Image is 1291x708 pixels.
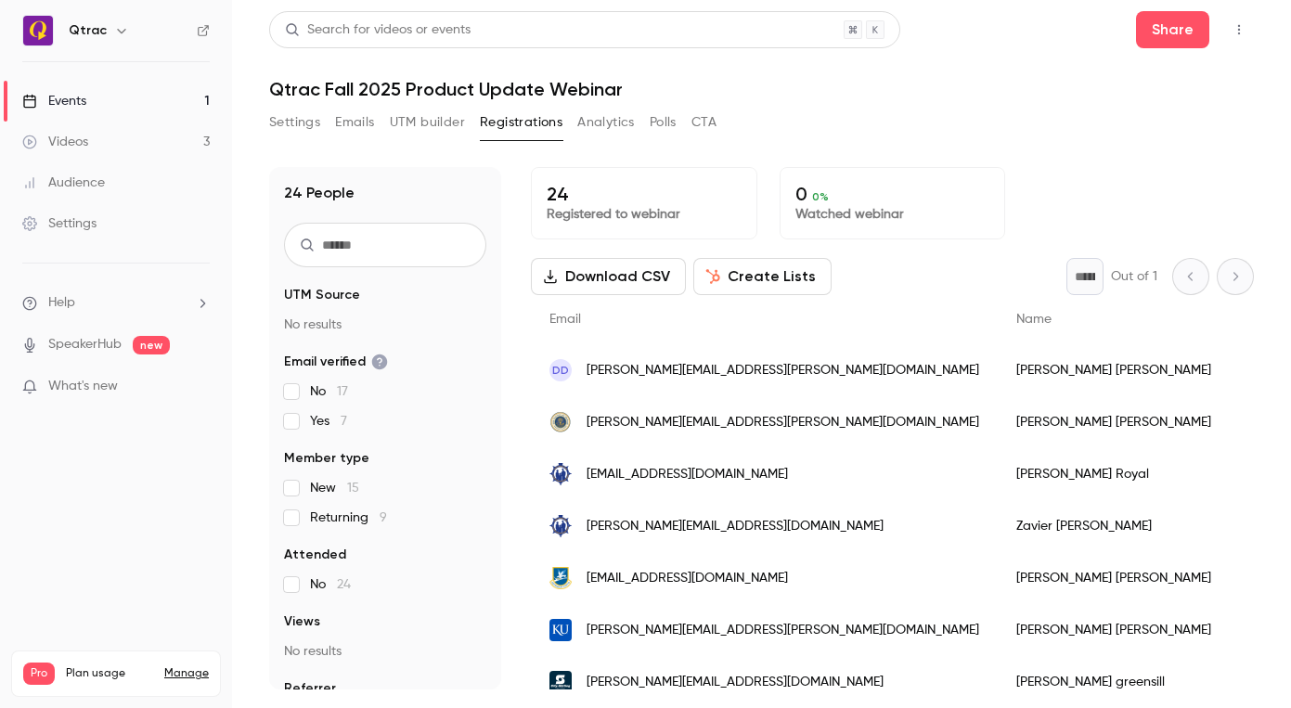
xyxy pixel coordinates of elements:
[587,673,884,692] span: [PERSON_NAME][EMAIL_ADDRESS][DOMAIN_NAME]
[1136,11,1209,48] button: Share
[310,508,387,527] span: Returning
[380,511,387,524] span: 9
[531,258,686,295] button: Download CSV
[48,293,75,313] span: Help
[269,108,320,137] button: Settings
[549,463,572,485] img: jdfcreditunion.com
[812,190,829,203] span: 0 %
[284,353,388,371] span: Email verified
[285,20,471,40] div: Search for videos or events
[587,465,788,484] span: [EMAIL_ADDRESS][DOMAIN_NAME]
[587,517,884,536] span: [PERSON_NAME][EMAIL_ADDRESS][DOMAIN_NAME]
[284,642,486,661] p: No results
[650,108,677,137] button: Polls
[337,385,348,398] span: 17
[284,182,355,204] h1: 24 People
[549,671,572,693] img: stirling.wa.gov.au
[284,449,369,468] span: Member type
[547,205,742,224] p: Registered to webinar
[587,569,788,588] span: [EMAIL_ADDRESS][DOMAIN_NAME]
[691,108,717,137] button: CTA
[549,515,572,537] img: jdfcreditunion.com
[1016,313,1052,326] span: Name
[549,619,572,641] img: ku.edu
[22,214,97,233] div: Settings
[23,663,55,685] span: Pro
[337,578,351,591] span: 24
[284,546,346,564] span: Attended
[66,666,153,681] span: Plan usage
[22,174,105,192] div: Audience
[549,313,581,326] span: Email
[284,612,320,631] span: Views
[187,379,210,395] iframe: Noticeable Trigger
[48,335,122,354] a: SpeakerHub
[284,315,486,334] p: No results
[133,336,170,354] span: new
[48,377,118,396] span: What's new
[310,575,351,594] span: No
[547,183,742,205] p: 24
[310,382,348,401] span: No
[22,92,86,110] div: Events
[164,666,209,681] a: Manage
[284,679,336,698] span: Referrer
[795,205,990,224] p: Watched webinar
[795,183,990,205] p: 0
[549,411,572,433] img: dupagecounty.gov
[22,293,210,313] li: help-dropdown-opener
[552,362,569,379] span: DD
[22,133,88,151] div: Videos
[69,21,107,40] h6: Qtrac
[480,108,562,137] button: Registrations
[23,16,53,45] img: Qtrac
[577,108,635,137] button: Analytics
[549,567,572,589] img: us.af.mil
[693,258,832,295] button: Create Lists
[587,413,979,432] span: [PERSON_NAME][EMAIL_ADDRESS][PERSON_NAME][DOMAIN_NAME]
[284,286,360,304] span: UTM Source
[269,78,1254,100] h1: Qtrac Fall 2025 Product Update Webinar
[310,479,359,497] span: New
[347,482,359,495] span: 15
[587,621,979,640] span: [PERSON_NAME][EMAIL_ADDRESS][PERSON_NAME][DOMAIN_NAME]
[390,108,465,137] button: UTM builder
[335,108,374,137] button: Emails
[310,412,347,431] span: Yes
[587,361,979,380] span: [PERSON_NAME][EMAIL_ADDRESS][PERSON_NAME][DOMAIN_NAME]
[341,415,347,428] span: 7
[1111,267,1157,286] p: Out of 1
